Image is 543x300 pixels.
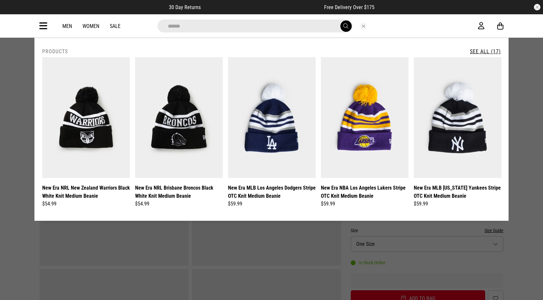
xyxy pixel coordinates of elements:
[228,184,316,200] a: New Era MLB Los Angeles Dodgers Stripe OTC Knit Medium Beanie
[414,57,501,178] img: New Era Mlb New York Yankees Stripe Otc Knit Medium Beanie in Multi
[42,48,68,55] h2: Products
[414,184,501,200] a: New Era MLB [US_STATE] Yankees Stripe OTC Knit Medium Beanie
[214,4,311,10] iframe: Customer reviews powered by Trustpilot
[110,23,120,29] a: Sale
[5,3,25,22] button: Open LiveChat chat widget
[228,57,316,178] img: New Era Mlb Los Angeles Dodgers Stripe Otc Knit Medium Beanie in Multi
[321,200,409,208] div: $59.99
[42,184,130,200] a: New Era NRL New Zealand Warriors Black White Knit Medium Beanie
[360,22,367,30] button: Close search
[135,184,223,200] a: New Era NRL Brisbane Broncos Black White Knit Medium Beanie
[228,200,316,208] div: $59.99
[42,200,130,208] div: $54.99
[62,23,72,29] a: Men
[414,200,501,208] div: $59.99
[321,57,409,178] img: New Era Nba Los Angeles Lakers Stripe Otc Knit Medium Beanie in Multi
[42,57,130,178] img: New Era Nrl New Zealand Warriors Black White Knit Medium Beanie in Black
[135,200,223,208] div: $54.99
[82,23,99,29] a: Women
[321,184,409,200] a: New Era NBA Los Angeles Lakers Stripe OTC Knit Medium Beanie
[135,57,223,178] img: New Era Nrl Brisbane Broncos Black White Knit Medium Beanie in Black
[169,4,201,10] span: 30 Day Returns
[470,48,501,55] a: See All (17)
[324,4,374,10] span: Free Delivery Over $175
